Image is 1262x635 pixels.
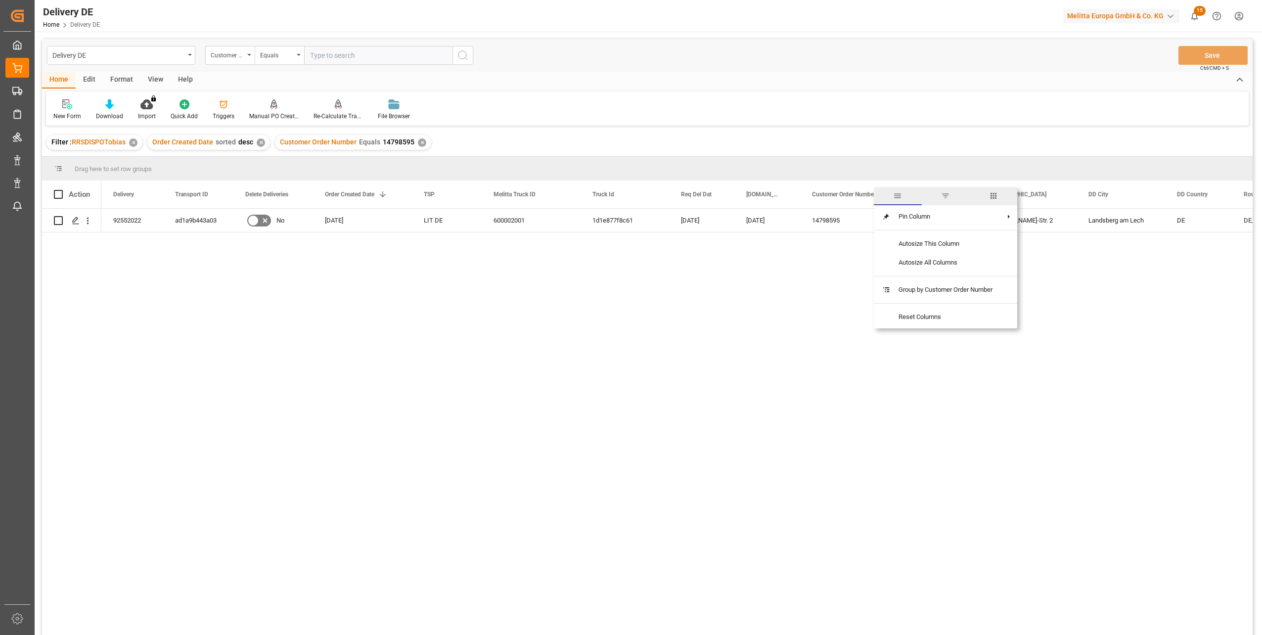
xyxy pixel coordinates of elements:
div: [DATE] [734,209,800,232]
button: Save [1178,46,1248,65]
div: Delivery DE [43,4,100,19]
span: Reset Columns [891,308,1000,326]
div: Equals [260,48,294,60]
span: desc [238,138,253,146]
span: Delete Deliveries [245,191,288,198]
div: Format [103,72,140,89]
div: Help [171,72,200,89]
div: 14798595 [800,209,899,232]
div: Landsberg am Lech [1077,209,1165,232]
span: Pin Column [891,207,1000,226]
span: No [276,209,284,232]
span: Customer Order Number [280,138,357,146]
span: [GEOGRAPHIC_DATA] [990,191,1046,198]
button: Help Center [1206,5,1228,27]
span: sorted [216,138,236,146]
div: Re-Calculate Transport Costs [314,112,363,121]
span: TSP [424,191,435,198]
div: 92552022 [101,209,163,232]
span: Filter : [51,138,72,146]
div: 600002001 [482,209,581,232]
div: [PERSON_NAME]-Str. 2 [978,209,1077,232]
div: Melitta Europa GmbH & Co. KG [1063,9,1179,23]
div: Manual PO Creation [249,112,299,121]
span: DD City [1088,191,1108,198]
button: show 15 new notifications [1183,5,1206,27]
div: Download [96,112,123,121]
div: Customer Order Number [211,48,244,60]
div: DE [1165,209,1232,232]
input: Type to search [304,46,452,65]
span: Truck Id [592,191,614,198]
span: Delivery [113,191,134,198]
span: Autosize This Column [891,234,1000,253]
span: Equals [359,138,380,146]
span: Ctrl/CMD + S [1200,64,1229,72]
div: Edit [76,72,103,89]
button: open menu [205,46,255,65]
div: [DATE] [313,209,412,232]
button: open menu [47,46,195,65]
span: general [874,187,922,205]
div: New Form [53,112,81,121]
div: File Browser [378,112,410,121]
div: 1d1e877f8c61 [581,209,669,232]
span: Req Del Dat [681,191,712,198]
div: Quick Add [171,112,198,121]
span: 14798595 [383,138,414,146]
button: search button [452,46,473,65]
div: [DATE] [669,209,734,232]
span: columns [969,187,1017,205]
div: Home [42,72,76,89]
span: DD Country [1177,191,1208,198]
span: Order Created Date [325,191,374,198]
div: ✕ [418,138,426,147]
button: Melitta Europa GmbH & Co. KG [1063,6,1183,25]
div: ✕ [257,138,265,147]
button: open menu [255,46,304,65]
span: Order Created Date [152,138,213,146]
span: 15 [1194,6,1206,16]
div: Delivery DE [52,48,184,61]
div: Triggers [213,112,234,121]
span: Route [1244,191,1260,198]
div: ad1a9b443a03 [163,209,233,232]
div: LIT DE [412,209,482,232]
span: filter [922,187,970,205]
div: Action [69,190,90,199]
span: Customer Order Number [812,191,876,198]
span: Melitta Truck ID [494,191,536,198]
span: Autosize All Columns [891,253,1000,272]
span: Group by Customer Order Number [891,280,1000,299]
span: Transport ID [175,191,208,198]
a: Home [43,21,59,28]
div: ✕ [129,138,137,147]
div: Press SPACE to select this row. [42,209,101,232]
span: RRSDISPOTobias [72,138,126,146]
span: [DOMAIN_NAME] Dat [746,191,779,198]
span: Drag here to set row groups [75,165,152,173]
div: View [140,72,171,89]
